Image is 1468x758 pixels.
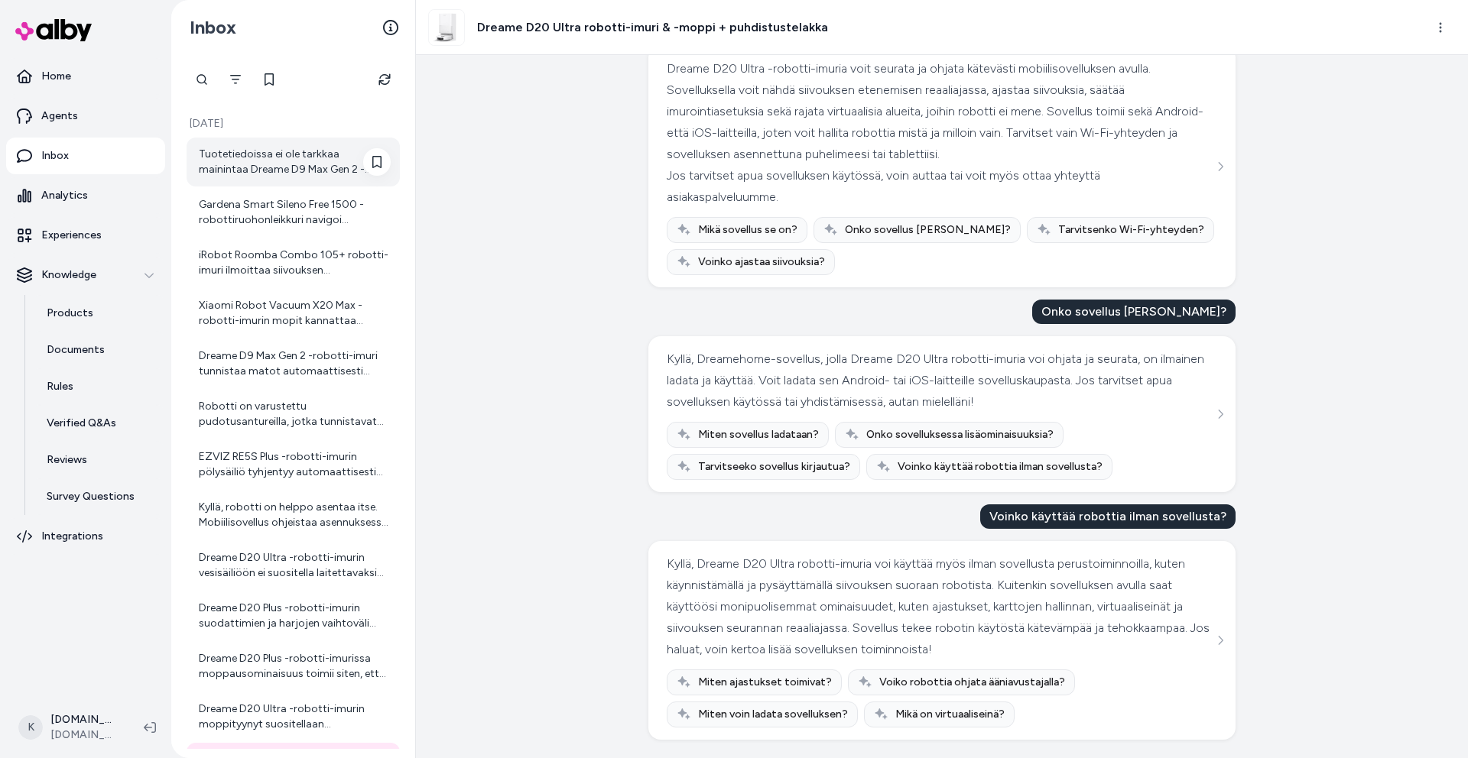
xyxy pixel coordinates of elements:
[187,116,400,131] p: [DATE]
[1058,222,1204,238] span: Tarvitsenko Wi-Fi-yhteyden?
[898,459,1103,475] span: Voinko käyttää robottia ilman sovellusta?
[980,504,1236,529] div: Voinko käyttää robottia ilman sovellusta?
[199,348,391,379] div: Dreame D9 Max Gen 2 -robotti-imuri tunnistaa matot automaattisesti antureidensa avulla. Kun robot...
[199,651,391,682] div: Dreame D20 Plus -robotti-imurissa moppausominaisuus toimii siten, että laitteessa on erillinen ve...
[187,541,400,590] a: Dreame D20 Ultra -robotti-imurin vesisäiliöön ei suositella laitettavaksi mitään pesuainetta tai ...
[41,228,102,243] p: Experiences
[187,238,400,287] a: iRobot Roomba Combo 105+ robotti-imuri ilmoittaa siivouksen päättymisestä palaamalla automaattise...
[187,390,400,439] a: Robotti on varustettu pudotusantureilla, jotka tunnistavat pudotuksia, kuten portaikkoja, ja estä...
[31,442,165,478] a: Reviews
[187,289,400,338] a: Xiaomi Robot Vacuum X20 Max -robotti-imurin mopit kannattaa puhdistaa käytön mukaan, erityisesti ...
[6,58,165,95] a: Home
[698,254,825,270] span: Voinko ajastaa siivouksia?
[41,529,103,544] p: Integrations
[187,188,400,237] a: Gardena Smart Sileno Free 1500 -robottiruohonleikkuri navigoi nurmikolla täysin rajalangattomasti...
[47,379,73,394] p: Rules
[667,348,1213,413] div: Kyllä, Dreamehome-sovellus, jolla Dreame D20 Ultra robotti-imuria voi ohjata ja seurata, on ilmai...
[47,306,93,321] p: Products
[31,478,165,515] a: Survey Questions
[698,675,832,690] span: Miten ajastukset toimivat?
[667,58,1213,165] div: Dreame D20 Ultra -robotti-imuria voit seurata ja ohjata kätevästi mobiilisovelluksen avulla. Sove...
[47,452,87,468] p: Reviews
[199,147,391,177] div: Tuotetiedoissa ei ole tarkkaa mainintaa Dreame D9 Max Gen 2 -robotin akunkestosta. Yleisesti täll...
[187,591,400,640] a: Dreame D20 Plus -robotti-imurin suodattimien ja harjojen vaihtoväli riippuu käytöstä, mutta yleis...
[895,707,1005,722] span: Mikä on virtuaaliseinä?
[47,416,116,431] p: Verified Q&As
[50,727,119,743] span: [DOMAIN_NAME]
[187,642,400,691] a: Dreame D20 Plus -robotti-imurissa moppausominaisuus toimii siten, että laitteessa on erillinen ve...
[47,489,135,504] p: Survey Questions
[31,368,165,405] a: Rules
[41,69,71,84] p: Home
[41,267,96,283] p: Knowledge
[220,64,251,95] button: Filter
[1032,300,1236,324] div: Onko sovellus [PERSON_NAME]?
[187,138,400,186] a: Tuotetiedoissa ei ole tarkkaa mainintaa Dreame D9 Max Gen 2 -robotin akunkestosta. Yleisesti täll...
[879,675,1065,690] span: Voiko robottia ohjata ääniavustajalla?
[698,222,797,238] span: Mikä sovellus se on?
[6,138,165,174] a: Inbox
[845,222,1011,238] span: Onko sovellus [PERSON_NAME]?
[369,64,400,95] button: Refresh
[698,707,848,722] span: Miten voin ladata sovelluksen?
[477,18,828,37] h3: Dreame D20 Ultra robotti-imuri & -moppi + puhdistustelakka
[667,553,1213,660] div: Kyllä, Dreame D20 Ultra robotti-imuria voi käyttää myös ilman sovellusta perustoiminnoilla, kuten...
[31,295,165,332] a: Products
[199,701,391,732] div: Dreame D20 Ultra -robotti-imurin moppityynyt suositellaan vaihdettavaksi noin 1–3 kuukauden välei...
[6,98,165,134] a: Agents
[199,248,391,278] div: iRobot Roomba Combo 105+ robotti-imuri ilmoittaa siivouksen päättymisestä palaamalla automaattise...
[866,427,1054,442] span: Onko sovelluksessa lisäominaisuuksia?
[1211,405,1229,423] button: See more
[1211,157,1229,176] button: See more
[199,298,391,329] div: Xiaomi Robot Vacuum X20 Max -robotti-imurin mopit kannattaa puhdistaa käytön mukaan, erityisesti ...
[698,459,850,475] span: Tarvitseeko sovellus kirjautua?
[187,339,400,388] a: Dreame D9 Max Gen 2 -robotti-imuri tunnistaa matot automaattisesti antureidensa avulla. Kun robot...
[9,703,132,752] button: K[DOMAIN_NAME] Shopify[DOMAIN_NAME]
[41,188,88,203] p: Analytics
[31,332,165,368] a: Documents
[47,342,105,358] p: Documents
[199,550,391,581] div: Dreame D20 Ultra -robotti-imurin vesisäiliöön ei suositella laitettavaksi mitään pesuainetta tai ...
[6,518,165,555] a: Integrations
[41,148,69,164] p: Inbox
[15,19,92,41] img: alby Logo
[199,500,391,530] div: Kyllä, robotti on helppo asentaa itse. Mobiilisovellus ohjeistaa asennuksessa askel askeleelta, j...
[190,16,236,39] h2: Inbox
[1211,631,1229,649] button: See more
[187,440,400,489] a: EZVIZ RE5S Plus -robotti-imurin pölysäiliö tyhjentyy automaattisesti tyhjennystelakan pölypussiin...
[199,197,391,228] div: Gardena Smart Sileno Free 1500 -robottiruohonleikkuri navigoi nurmikolla täysin rajalangattomasti...
[50,712,119,727] p: [DOMAIN_NAME] Shopify
[429,10,464,45] img: Dreame_D20_Ultra_main_white_1.jpg
[667,165,1213,208] div: Jos tarvitset apua sovelluksen käytössä, voin auttaa tai voit myös ottaa yhteyttä asiakaspalveluu...
[41,109,78,124] p: Agents
[31,405,165,442] a: Verified Q&As
[199,449,391,480] div: EZVIZ RE5S Plus -robotti-imurin pölysäiliö tyhjentyy automaattisesti tyhjennystelakan pölypussiin...
[6,177,165,214] a: Analytics
[6,257,165,293] button: Knowledge
[199,399,391,429] div: Robotti on varustettu pudotusantureilla, jotka tunnistavat pudotuksia, kuten portaikkoja, ja estä...
[199,601,391,631] div: Dreame D20 Plus -robotti-imurin suodattimien ja harjojen vaihtoväli riippuu käytöstä, mutta yleis...
[187,491,400,539] a: Kyllä, robotti on helppo asentaa itse. Mobiilisovellus ohjeistaa asennuksessa askel askeleelta, j...
[6,217,165,254] a: Experiences
[18,715,43,740] span: K
[698,427,819,442] span: Miten sovellus ladataan?
[187,692,400,741] a: Dreame D20 Ultra -robotti-imurin moppityynyt suositellaan vaihdettavaksi noin 1–3 kuukauden välei...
